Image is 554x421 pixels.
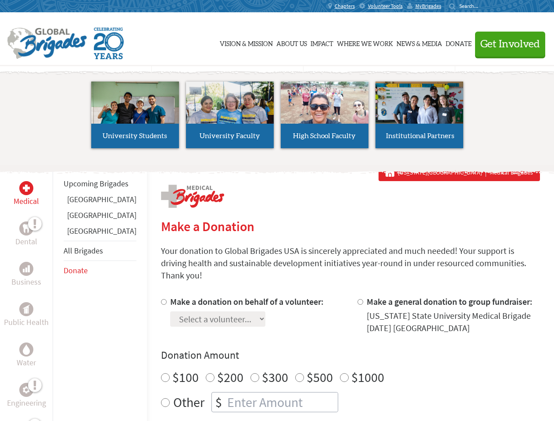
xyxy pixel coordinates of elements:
p: Public Health [4,316,49,328]
h2: Make a Donation [161,218,540,234]
div: Business [19,262,33,276]
a: Institutional Partners [375,82,463,148]
a: WaterWater [17,343,36,369]
a: Public HealthPublic Health [4,302,49,328]
span: Chapters [335,3,355,10]
a: About Us [276,21,307,64]
a: [GEOGRAPHIC_DATA] [67,226,136,236]
a: All Brigades [64,246,103,256]
button: Get Involved [475,32,545,57]
a: Upcoming Brigades [64,178,129,189]
li: Ghana [64,193,136,209]
a: Vision & Mission [220,21,273,64]
p: Your donation to Global Brigades USA is sincerely appreciated and much needed! Your support is dr... [161,245,540,282]
a: Impact [311,21,333,64]
span: Volunteer Tools [368,3,403,10]
img: Engineering [23,386,30,393]
input: Search... [459,3,484,9]
span: University Faculty [200,132,260,139]
label: Make a general donation to group fundraiser: [367,296,533,307]
div: $ [212,392,225,412]
img: Medical [23,185,30,192]
div: Water [19,343,33,357]
a: News & Media [397,21,442,64]
img: menu_brigades_submenu_2.jpg [186,82,274,140]
a: High School Faculty [281,82,368,148]
a: Donate [446,21,472,64]
span: High School Faculty [293,132,356,139]
img: menu_brigades_submenu_4.jpg [375,82,463,140]
img: menu_brigades_submenu_1.jpg [91,82,179,140]
div: Engineering [19,383,33,397]
p: Dental [15,235,37,248]
input: Enter Amount [225,392,338,412]
span: Get Involved [480,39,540,50]
label: Other [173,392,204,412]
a: EngineeringEngineering [7,383,46,409]
p: Engineering [7,397,46,409]
label: $300 [262,369,288,385]
span: MyBrigades [415,3,441,10]
div: [US_STATE] State University Medical Brigade [DATE] [GEOGRAPHIC_DATA] [367,310,540,334]
span: University Students [103,132,167,139]
a: [GEOGRAPHIC_DATA] [67,210,136,220]
a: Donate [64,265,88,275]
label: $200 [217,369,243,385]
span: Institutional Partners [386,132,454,139]
img: Water [23,344,30,354]
label: $100 [172,369,199,385]
li: Upcoming Brigades [64,174,136,193]
div: Medical [19,181,33,195]
img: Dental [23,224,30,232]
label: Make a donation on behalf of a volunteer: [170,296,324,307]
a: Where We Work [337,21,393,64]
a: University Students [91,82,179,148]
img: logo-medical.png [161,185,224,208]
p: Water [17,357,36,369]
a: DentalDental [15,221,37,248]
li: Donate [64,261,136,280]
div: Public Health [19,302,33,316]
li: Guatemala [64,209,136,225]
img: Global Brigades Logo [7,28,87,59]
a: [GEOGRAPHIC_DATA] [67,194,136,204]
label: $500 [307,369,333,385]
div: Dental [19,221,33,235]
img: Public Health [23,305,30,314]
p: Business [11,276,41,288]
img: Global Brigades Celebrating 20 Years [94,28,124,59]
label: $1000 [351,369,384,385]
p: Medical [14,195,39,207]
a: University Faculty [186,82,274,148]
li: All Brigades [64,241,136,261]
a: MedicalMedical [14,181,39,207]
li: Panama [64,225,136,241]
a: BusinessBusiness [11,262,41,288]
h4: Donation Amount [161,348,540,362]
img: Business [23,265,30,272]
img: menu_brigades_submenu_3.jpg [281,82,368,124]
